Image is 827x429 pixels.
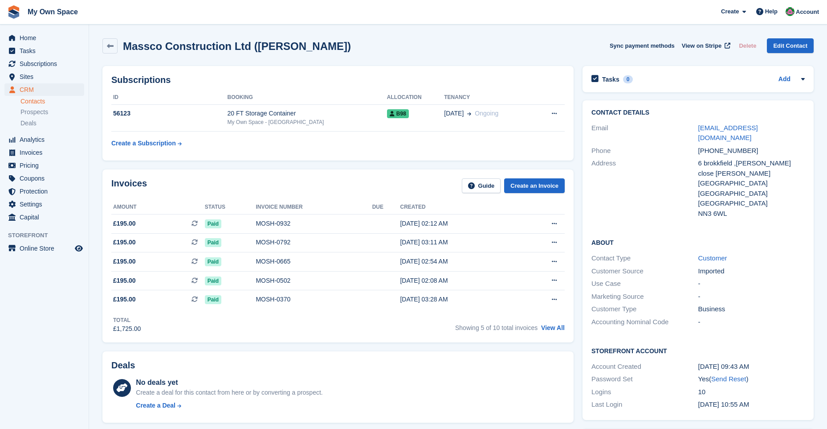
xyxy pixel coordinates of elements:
div: Use Case [591,279,698,289]
div: Logins [591,387,698,397]
span: Analytics [20,133,73,146]
div: 0 [623,75,633,83]
div: [DATE] 02:54 AM [400,257,518,266]
a: menu [4,45,84,57]
span: CRM [20,83,73,96]
th: Created [400,200,518,214]
h2: Massco Construction Ltd ([PERSON_NAME]) [123,40,351,52]
div: My Own Space - [GEOGRAPHIC_DATA] [227,118,387,126]
th: Status [205,200,256,214]
div: 56123 [111,109,227,118]
a: Send Reset [711,375,746,383]
div: MOSH-0665 [256,257,372,266]
time: 2025-07-03 09:55:34 UTC [698,400,750,408]
span: Coupons [20,172,73,185]
a: menu [4,198,84,210]
div: Email [591,123,698,143]
div: [DATE] 02:08 AM [400,276,518,285]
a: Add [778,74,790,85]
a: menu [4,146,84,159]
a: menu [4,159,84,172]
span: Deals [20,119,37,128]
a: [EMAIL_ADDRESS][DOMAIN_NAME] [698,124,758,142]
a: Preview store [73,243,84,254]
a: menu [4,211,84,223]
div: £1,725.00 [113,324,141,334]
div: Customer Type [591,304,698,314]
a: menu [4,133,84,146]
span: Invoices [20,146,73,159]
div: - [698,292,805,302]
a: Guide [462,178,501,193]
a: Prospects [20,107,84,117]
div: [GEOGRAPHIC_DATA] [698,198,805,209]
span: Paid [205,257,221,266]
div: Marketing Source [591,292,698,302]
a: Edit Contact [767,38,814,53]
a: menu [4,242,84,255]
span: Online Store [20,242,73,255]
div: Create a Deal [136,401,175,410]
h2: Invoices [111,178,147,193]
h2: Storefront Account [591,346,805,355]
div: [GEOGRAPHIC_DATA] [698,189,805,199]
h2: Tasks [602,75,619,83]
div: Create a Subscription [111,139,176,148]
span: Paid [205,276,221,285]
span: Ongoing [475,110,498,117]
div: - [698,279,805,289]
span: £195.00 [113,219,136,228]
div: NN3 6WL [698,209,805,219]
th: Invoice number [256,200,372,214]
div: Customer Source [591,266,698,276]
span: Help [765,7,778,16]
a: Create a Subscription [111,135,182,152]
div: [DATE] 09:43 AM [698,362,805,372]
div: Imported [698,266,805,276]
span: Sites [20,70,73,83]
a: menu [4,83,84,96]
div: No deals yet [136,377,322,388]
div: - [698,317,805,327]
h2: Contact Details [591,109,805,116]
h2: Deals [111,360,135,371]
a: My Own Space [24,4,81,19]
span: Capital [20,211,73,223]
div: [DATE] 03:28 AM [400,295,518,304]
span: Prospects [20,108,48,116]
a: Create an Invoice [504,178,565,193]
span: Pricing [20,159,73,172]
span: Paid [205,238,221,247]
th: Due [372,200,400,214]
a: Deals [20,119,84,128]
span: £195.00 [113,257,136,266]
th: Allocation [387,91,444,105]
div: Account Created [591,362,698,372]
th: Booking [227,91,387,105]
div: 20 FT Storage Container [227,109,387,118]
span: £195.00 [113,276,136,285]
div: [DATE] 02:12 AM [400,219,518,228]
div: Contact Type [591,253,698,264]
a: Contacts [20,97,84,106]
span: Paid [205,295,221,304]
span: Home [20,32,73,44]
div: [PHONE_NUMBER] [698,146,805,156]
div: 6 brokkfield ,[PERSON_NAME] close [PERSON_NAME][GEOGRAPHIC_DATA] [698,158,805,189]
div: Yes [698,374,805,384]
a: Customer [698,254,727,262]
h2: Subscriptions [111,75,565,85]
a: View All [541,324,565,331]
span: Storefront [8,231,89,240]
a: menu [4,70,84,83]
span: View on Stripe [682,41,721,50]
div: MOSH-0932 [256,219,372,228]
th: ID [111,91,227,105]
div: MOSH-0370 [256,295,372,304]
th: Amount [111,200,205,214]
div: [DATE] 03:11 AM [400,238,518,247]
span: Account [796,8,819,16]
span: Create [721,7,739,16]
a: menu [4,58,84,70]
div: Last Login [591,400,698,410]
